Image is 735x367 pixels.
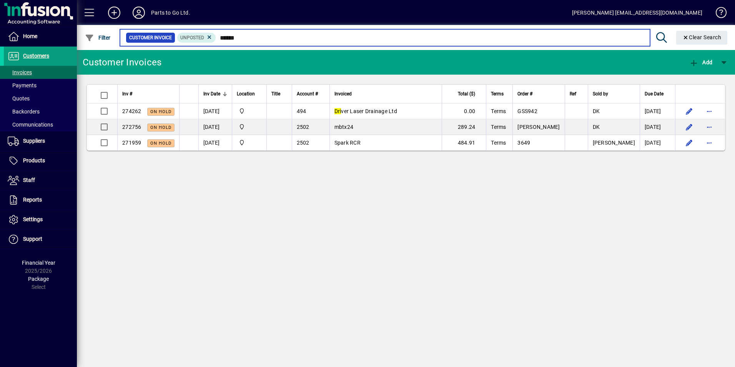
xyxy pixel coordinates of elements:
[682,34,722,40] span: Clear Search
[23,157,45,163] span: Products
[23,236,42,242] span: Support
[4,132,77,151] a: Suppliers
[640,119,675,135] td: [DATE]
[23,197,42,203] span: Reports
[442,119,486,135] td: 289.24
[297,108,306,114] span: 494
[570,90,576,98] span: Ref
[198,119,232,135] td: [DATE]
[334,90,437,98] div: Invoiced
[8,82,37,88] span: Payments
[334,108,341,114] em: Dri
[517,140,530,146] span: 3649
[4,230,77,249] a: Support
[683,105,695,117] button: Edit
[4,171,77,190] a: Staff
[683,137,695,149] button: Edit
[703,137,715,149] button: More options
[23,53,49,59] span: Customers
[122,124,141,130] span: 272756
[237,123,262,131] span: DAE - Great Barrier Island
[491,124,506,130] span: Terms
[150,109,171,114] span: On hold
[4,118,77,131] a: Communications
[334,90,352,98] span: Invoiced
[703,121,715,133] button: More options
[297,140,309,146] span: 2502
[198,103,232,119] td: [DATE]
[458,90,475,98] span: Total ($)
[271,90,287,98] div: Title
[150,125,171,130] span: On hold
[122,108,141,114] span: 274262
[517,90,532,98] span: Order #
[83,56,161,68] div: Customer Invoices
[102,6,126,20] button: Add
[570,90,583,98] div: Ref
[237,107,262,115] span: DAE - Bulk Store
[593,90,635,98] div: Sold by
[23,138,45,144] span: Suppliers
[687,55,714,69] button: Add
[491,140,506,146] span: Terms
[83,31,113,45] button: Filter
[4,210,77,229] a: Settings
[517,108,537,114] span: GSS942
[180,35,204,40] span: Unposted
[203,90,220,98] span: Inv Date
[22,260,55,266] span: Financial Year
[129,34,172,42] span: Customer Invoice
[4,151,77,170] a: Products
[442,135,486,150] td: 484.91
[593,140,635,146] span: [PERSON_NAME]
[640,135,675,150] td: [DATE]
[710,2,725,27] a: Knowledge Base
[447,90,482,98] div: Total ($)
[23,216,43,222] span: Settings
[8,95,30,102] span: Quotes
[4,66,77,79] a: Invoices
[640,103,675,119] td: [DATE]
[645,90,663,98] span: Due Date
[151,7,190,19] div: Parts to Go Ltd.
[517,90,560,98] div: Order #
[334,108,397,114] span: ver Laser Drainage Ltd
[28,276,49,282] span: Package
[703,105,715,117] button: More options
[237,138,262,147] span: DAE - Great Barrier Island
[593,124,600,130] span: DK
[4,92,77,105] a: Quotes
[85,35,111,41] span: Filter
[334,140,361,146] span: Spark RCR
[683,121,695,133] button: Edit
[4,27,77,46] a: Home
[177,33,216,43] mat-chip: Customer Invoice Status: Unposted
[572,7,702,19] div: [PERSON_NAME] [EMAIL_ADDRESS][DOMAIN_NAME]
[4,190,77,210] a: Reports
[23,33,37,39] span: Home
[593,108,600,114] span: DK
[126,6,151,20] button: Profile
[237,90,255,98] span: Location
[150,141,171,146] span: On hold
[8,122,53,128] span: Communications
[297,90,318,98] span: Account #
[122,90,132,98] span: Inv #
[334,124,354,130] span: mbtx24
[676,31,728,45] button: Clear
[645,90,670,98] div: Due Date
[271,90,280,98] span: Title
[491,108,506,114] span: Terms
[237,90,262,98] div: Location
[689,59,712,65] span: Add
[442,103,486,119] td: 0.00
[491,90,504,98] span: Terms
[297,90,325,98] div: Account #
[23,177,35,183] span: Staff
[4,79,77,92] a: Payments
[593,90,608,98] span: Sold by
[517,124,560,130] span: [PERSON_NAME]
[122,140,141,146] span: 271959
[297,124,309,130] span: 2502
[122,90,175,98] div: Inv #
